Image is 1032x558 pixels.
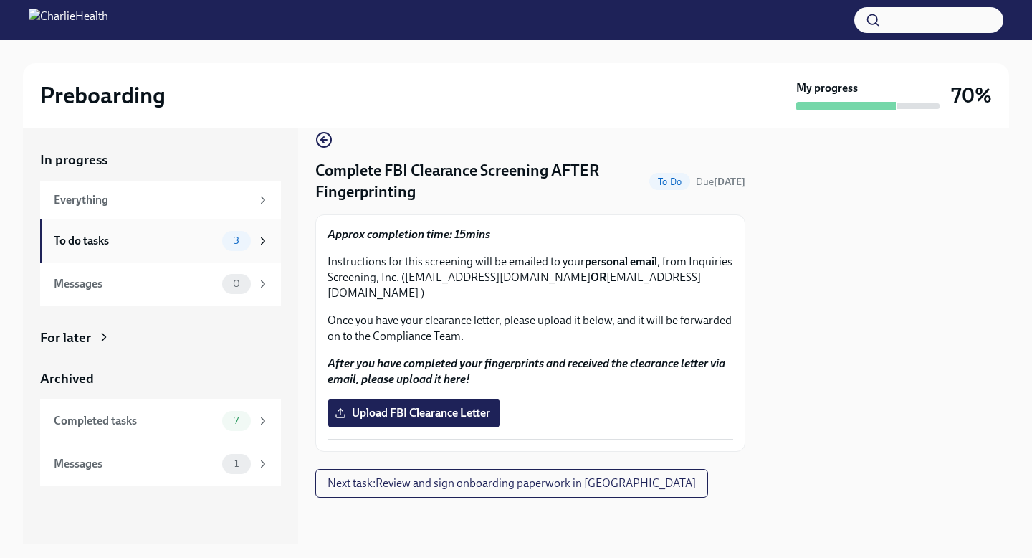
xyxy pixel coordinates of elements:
div: To do tasks [54,233,216,249]
p: Instructions for this screening will be emailed to your , from Inquiries Screening, Inc. ([EMAIL_... [328,254,733,301]
strong: Approx completion time: 15mins [328,227,490,241]
h4: Complete FBI Clearance Screening AFTER Fingerprinting [315,160,644,203]
div: Messages [54,276,216,292]
span: Next task : Review and sign onboarding paperwork in [GEOGRAPHIC_DATA] [328,476,696,491]
span: Due [696,176,745,188]
span: 1 [226,458,247,469]
span: 7 [225,415,247,426]
a: Completed tasks7 [40,399,281,443]
img: CharlieHealth [29,9,108,32]
label: Upload FBI Clearance Letter [328,399,500,427]
h3: 70% [951,82,992,108]
a: Messages1 [40,443,281,486]
a: Everything [40,181,281,219]
strong: My progress [796,80,858,96]
span: Upload FBI Clearance Letter [338,406,490,420]
span: 0 [224,278,249,289]
strong: OR [591,270,606,284]
a: To do tasks3 [40,219,281,263]
a: Archived [40,369,281,388]
div: Everything [54,192,251,208]
div: Messages [54,456,216,472]
a: Messages0 [40,263,281,306]
div: Completed tasks [54,413,216,429]
h2: Preboarding [40,81,166,110]
a: For later [40,328,281,347]
strong: personal email [585,255,657,268]
span: August 28th, 2025 08:00 [696,175,745,189]
span: 3 [225,235,248,246]
div: For later [40,328,91,347]
a: In progress [40,151,281,169]
span: To Do [649,176,690,187]
strong: [DATE] [714,176,745,188]
strong: After you have completed your fingerprints and received the clearance letter via email, please up... [328,356,725,386]
button: Next task:Review and sign onboarding paperwork in [GEOGRAPHIC_DATA] [315,469,708,498]
p: Once you have your clearance letter, please upload it below, and it will be forwarded on to the C... [328,313,733,344]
